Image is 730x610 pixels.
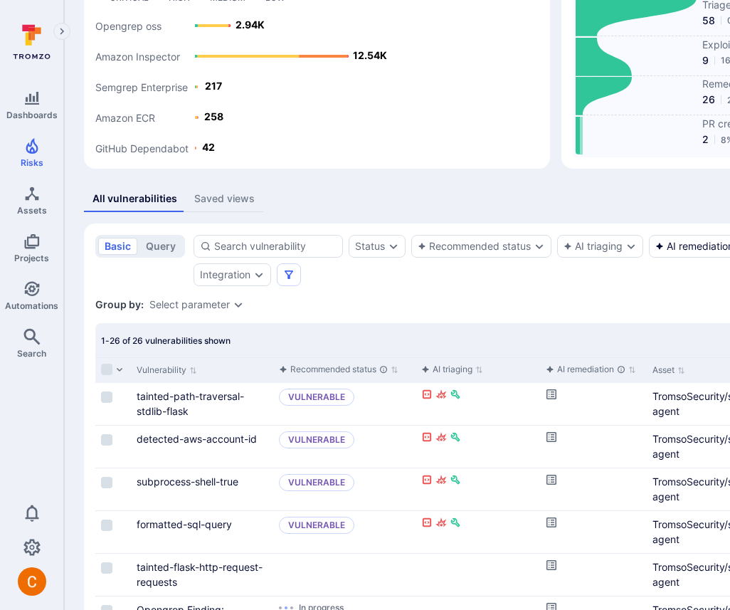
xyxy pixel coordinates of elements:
span: Group by: [95,298,144,312]
p: Vulnerable [279,389,354,406]
img: ACg8ocJuq_DPPTkXyD9OlTnVLvDrpObecjcADscmEHLMiTyEnTELew=s96-c [18,567,46,596]
text: 12.54K [353,49,387,61]
span: Select row [101,477,112,488]
div: Cell for aiCtx.triageStatus [273,468,416,510]
span: 9 [702,53,709,68]
div: Fixable [450,517,461,532]
button: query [139,238,182,255]
div: Cell for aiCtx.triageStatus [273,426,416,468]
div: Cell for aiCtx.remediationStatus [540,511,647,553]
button: Integration [200,269,250,280]
button: Sort by function header() { return /*#__PURE__*/react__WEBPACK_IMPORTED_MODULE_0__.createElement(... [421,364,483,375]
span: Select row [101,520,112,531]
div: Cell for Vulnerability [131,383,273,425]
span: Select row [101,434,112,446]
div: AI remediation [546,362,625,377]
a: formatted-sql-query [137,518,232,530]
div: Cell for selection [95,468,131,510]
div: Exploitable [435,474,447,489]
text: 42 [202,141,215,153]
div: Cell for selection [95,383,131,425]
svg: Top integrations by vulnerabilities bar [95,9,391,157]
div: Cell for Vulnerability [131,511,273,553]
text: Amazon ECR [95,111,155,123]
div: Cell for aiCtx [416,383,540,425]
button: Recommended status [418,241,531,252]
button: Sort by Vulnerability [137,364,197,376]
div: Cell for aiCtx [416,468,540,510]
span: Assets [17,205,47,216]
button: Sort by function header() { return /*#__PURE__*/react__WEBPACK_IMPORTED_MODULE_0__.createElement(... [546,364,636,375]
div: Cell for Vulnerability [131,426,273,468]
div: Reachable [421,389,433,404]
div: Fixable [450,389,461,404]
text: GitHub Dependabot [95,142,189,154]
div: Saved views [194,191,255,206]
img: Loading... [279,606,293,609]
div: Cell for aiCtx.triageStatus [273,554,416,596]
div: Recommended status [279,362,388,377]
button: Expand dropdown [625,241,637,252]
p: Vulnerable [279,517,354,534]
div: Exploitable [435,389,447,404]
div: Fixable [450,431,461,446]
div: Cell for aiCtx.triageStatus [273,383,416,425]
button: Sort by Asset [652,364,685,376]
text: Amazon Inspector [95,50,180,62]
div: Cell for aiCtx [416,511,540,553]
div: Exploitable [435,517,447,532]
span: Projects [14,253,49,263]
button: Status [355,241,385,252]
button: Expand navigation menu [53,23,70,40]
div: Cell for Vulnerability [131,554,273,596]
span: 26 [702,93,715,107]
div: Cell for aiCtx.remediationStatus [540,426,647,468]
div: Cell for aiCtx [416,554,540,596]
text: Semgrep Enterprise [95,80,188,93]
span: 58 [702,14,715,28]
div: Cell for aiCtx.triageStatus [273,511,416,553]
button: Expand dropdown [253,269,265,280]
div: Cell for Vulnerability [131,468,273,510]
button: Select parameter [149,299,230,310]
div: Cell for selection [95,426,131,468]
text: 258 [204,110,223,122]
i: Expand navigation menu [57,26,67,38]
span: Select all rows [101,364,112,375]
text: 217 [205,80,222,92]
span: Select row [101,562,112,574]
div: Cell for aiCtx [416,426,540,468]
input: Search vulnerability [214,239,337,253]
button: AI triaging [564,241,623,252]
div: All vulnerabilities [92,191,177,206]
span: Automations [5,300,58,311]
p: Vulnerable [279,431,354,448]
button: Expand dropdown [388,241,399,252]
a: detected-aws-account-id [137,433,257,445]
div: Cell for aiCtx.remediationStatus [540,554,647,596]
span: 1-26 of 26 vulnerabilities shown [101,335,231,346]
div: AI triaging [421,362,472,377]
div: Cell for selection [95,511,131,553]
button: Expand dropdown [534,241,545,252]
text: 2.94K [236,19,265,31]
div: Cell for selection [95,554,131,596]
button: basic [98,238,137,255]
span: Select row [101,391,112,403]
div: Cell for aiCtx.remediationStatus [540,468,647,510]
div: Reachable [421,474,433,489]
a: subprocess-shell-true [137,475,238,488]
div: Fixable [450,474,461,489]
button: Sort by function header() { return /*#__PURE__*/react__WEBPACK_IMPORTED_MODULE_0__.createElement(... [279,364,398,375]
button: Filters [277,263,301,286]
span: Search [17,348,46,359]
div: Cell for aiCtx.remediationStatus [540,383,647,425]
span: Dashboards [6,110,58,120]
span: 2 [702,132,709,147]
div: Reachable [421,517,433,532]
div: Reachable [421,431,433,446]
